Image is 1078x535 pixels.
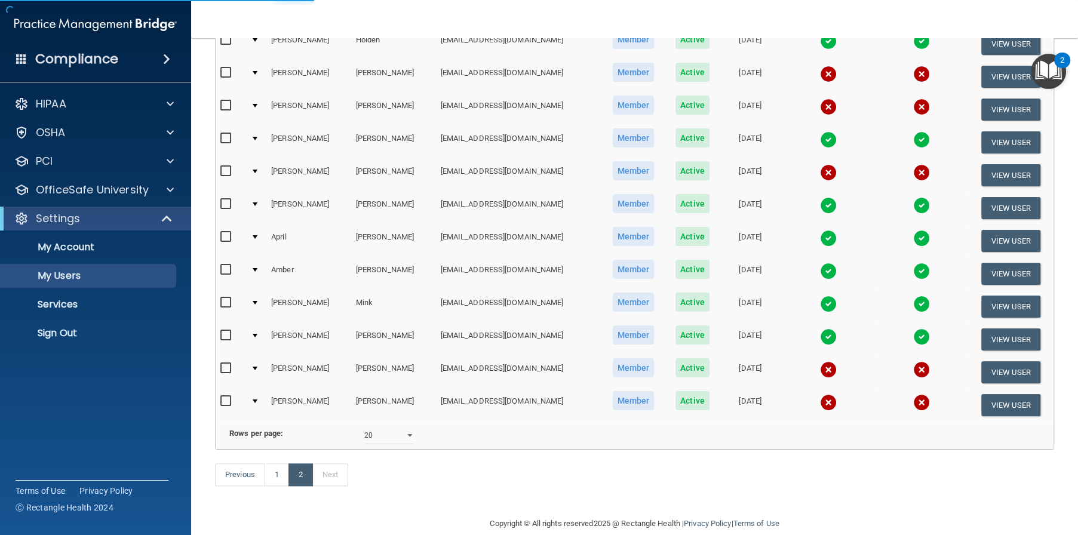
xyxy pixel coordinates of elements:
[14,154,174,168] a: PCI
[720,60,781,93] td: [DATE]
[266,290,351,323] td: [PERSON_NAME]
[14,125,174,140] a: OSHA
[981,296,1040,318] button: View User
[981,99,1040,121] button: View User
[720,389,781,421] td: [DATE]
[675,63,710,82] span: Active
[613,30,655,49] span: Member
[733,519,779,528] a: Terms of Use
[435,389,601,421] td: [EMAIL_ADDRESS][DOMAIN_NAME]
[675,30,710,49] span: Active
[871,450,1064,498] iframe: Drift Widget Chat Controller
[288,463,313,486] a: 2
[35,51,118,67] h4: Compliance
[981,328,1040,350] button: View User
[720,356,781,389] td: [DATE]
[613,260,655,279] span: Member
[351,126,436,159] td: [PERSON_NAME]
[720,27,781,60] td: [DATE]
[684,519,731,528] a: Privacy Policy
[312,463,348,486] a: Next
[820,361,837,378] img: cross.ca9f0e7f.svg
[79,485,133,497] a: Privacy Policy
[351,192,436,225] td: [PERSON_NAME]
[613,161,655,180] span: Member
[613,96,655,115] span: Member
[435,27,601,60] td: [EMAIL_ADDRESS][DOMAIN_NAME]
[435,225,601,257] td: [EMAIL_ADDRESS][DOMAIN_NAME]
[435,126,601,159] td: [EMAIL_ADDRESS][DOMAIN_NAME]
[675,293,710,312] span: Active
[36,97,66,111] p: HIPAA
[351,27,436,60] td: Holden
[820,263,837,279] img: tick.e7d51cea.svg
[16,485,65,497] a: Terms of Use
[913,33,930,50] img: tick.e7d51cea.svg
[913,99,930,115] img: cross.ca9f0e7f.svg
[720,257,781,290] td: [DATE]
[720,126,781,159] td: [DATE]
[720,290,781,323] td: [DATE]
[265,463,289,486] a: 1
[435,192,601,225] td: [EMAIL_ADDRESS][DOMAIN_NAME]
[215,463,265,486] a: Previous
[613,293,655,312] span: Member
[820,394,837,411] img: cross.ca9f0e7f.svg
[14,97,174,111] a: HIPAA
[351,389,436,421] td: [PERSON_NAME]
[981,164,1040,186] button: View User
[266,257,351,290] td: Amber
[675,227,710,246] span: Active
[613,128,655,147] span: Member
[820,66,837,82] img: cross.ca9f0e7f.svg
[913,197,930,214] img: tick.e7d51cea.svg
[266,389,351,421] td: [PERSON_NAME]
[913,131,930,148] img: tick.e7d51cea.svg
[675,96,710,115] span: Active
[435,290,601,323] td: [EMAIL_ADDRESS][DOMAIN_NAME]
[913,296,930,312] img: tick.e7d51cea.svg
[981,263,1040,285] button: View User
[266,323,351,356] td: [PERSON_NAME]
[266,93,351,126] td: [PERSON_NAME]
[913,394,930,411] img: cross.ca9f0e7f.svg
[351,93,436,126] td: [PERSON_NAME]
[16,502,113,514] span: Ⓒ Rectangle Health 2024
[613,227,655,246] span: Member
[435,356,601,389] td: [EMAIL_ADDRESS][DOMAIN_NAME]
[820,33,837,50] img: tick.e7d51cea.svg
[36,211,80,226] p: Settings
[675,391,710,410] span: Active
[351,323,436,356] td: [PERSON_NAME]
[8,241,171,253] p: My Account
[14,183,174,197] a: OfficeSafe University
[266,27,351,60] td: [PERSON_NAME]
[981,361,1040,383] button: View User
[820,230,837,247] img: tick.e7d51cea.svg
[8,299,171,310] p: Services
[820,197,837,214] img: tick.e7d51cea.svg
[675,260,710,279] span: Active
[14,211,173,226] a: Settings
[675,194,710,213] span: Active
[820,296,837,312] img: tick.e7d51cea.svg
[435,323,601,356] td: [EMAIL_ADDRESS][DOMAIN_NAME]
[8,327,171,339] p: Sign Out
[820,164,837,181] img: cross.ca9f0e7f.svg
[266,192,351,225] td: [PERSON_NAME]
[675,358,710,377] span: Active
[720,159,781,192] td: [DATE]
[913,66,930,82] img: cross.ca9f0e7f.svg
[981,394,1040,416] button: View User
[913,230,930,247] img: tick.e7d51cea.svg
[820,131,837,148] img: tick.e7d51cea.svg
[351,257,436,290] td: [PERSON_NAME]
[720,93,781,126] td: [DATE]
[913,164,930,181] img: cross.ca9f0e7f.svg
[820,328,837,345] img: tick.e7d51cea.svg
[36,183,149,197] p: OfficeSafe University
[1060,60,1064,76] div: 2
[981,66,1040,88] button: View User
[720,323,781,356] td: [DATE]
[675,325,710,345] span: Active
